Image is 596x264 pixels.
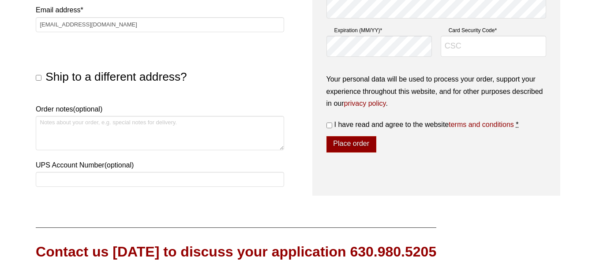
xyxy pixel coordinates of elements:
[36,242,436,262] div: Contact us [DATE] to discuss your application 630.980.5205
[326,26,432,35] label: Expiration (MM/YY)
[441,26,546,35] label: Card Security Code
[326,73,546,109] p: Your personal data will be used to process your order, support your experience throughout this we...
[449,121,514,128] a: terms and conditions
[36,159,284,171] label: UPS Account Number
[105,161,134,169] span: (optional)
[334,121,514,128] span: I have read and agree to the website
[326,136,376,153] button: Place order
[344,100,386,107] a: privacy policy
[326,123,332,128] input: I have read and agree to the websiteterms and conditions *
[36,4,284,16] label: Email address
[45,70,187,83] span: Ship to a different address?
[516,121,518,128] abbr: required
[36,75,41,81] input: Ship to a different address?
[441,36,546,57] input: CSC
[36,103,284,115] label: Order notes
[73,105,103,113] span: (optional)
